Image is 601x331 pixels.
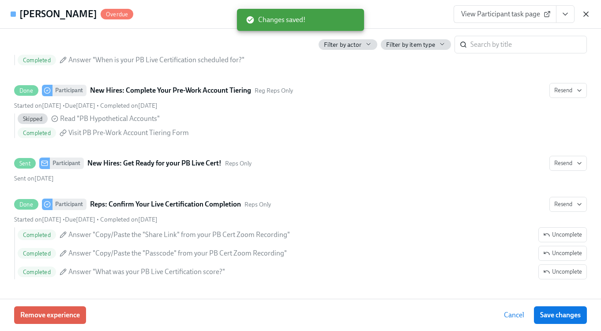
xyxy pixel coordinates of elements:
span: Filter by actor [324,41,361,49]
span: Completed [18,57,56,64]
button: Filter by actor [319,39,377,50]
button: DoneParticipantReps: Confirm Your Live Certification CompletionReps OnlyResendStarted on[DATE] •D... [538,264,587,279]
span: Resend [554,159,582,168]
button: DoneParticipantReps: Confirm Your Live Certification CompletionReps OnlyStarted on[DATE] •Due[DAT... [549,197,587,212]
button: Filter by item type [381,39,451,50]
span: Monday, September 15th 2025, 9:00 am [100,102,158,109]
span: Wednesday, September 17th 2025, 9:01 am [14,216,61,223]
span: Remove experience [20,311,80,320]
span: Completed [18,250,56,257]
strong: New Hires: Get Ready for your PB Live Cert! [87,158,222,169]
span: Monday, September 15th 2025, 3:01 pm [14,175,54,182]
span: Uncomplete [543,249,582,258]
button: DoneParticipantReps: Confirm Your Live Certification CompletionReps OnlyResendStarted on[DATE] •D... [538,227,587,242]
a: View Participant task page [454,5,556,23]
span: Monday, September 15th 2025, 9:00 am [65,102,95,109]
button: DoneParticipantReps: Confirm Your Live Certification CompletionReps OnlyResendStarted on[DATE] •D... [538,246,587,261]
button: Save changes [534,306,587,324]
div: Participant [50,158,84,169]
span: Answer "When is your PB Live Certification scheduled for?" [68,55,244,65]
strong: New Hires: Complete Your Pre-Work Account Tiering [90,85,251,96]
span: Filter by item type [386,41,435,49]
span: This task uses the "Reps Only" audience [244,200,271,209]
input: Search by title [470,36,587,53]
button: View task page [556,5,575,23]
span: Done [14,87,38,94]
div: Participant [53,199,86,210]
button: SentParticipantNew Hires: Get Ready for your PB Live Cert!Reps OnlySent on[DATE] [549,156,587,171]
div: • • [14,102,158,110]
button: Remove experience [14,306,86,324]
span: Answer "Copy/Paste the "Passcode" from your PB Cert Zoom Recording" [68,248,287,258]
span: Wednesday, September 24th 2025, 2:09 pm [100,216,158,223]
span: Answer "What was your PB Live Certification score?" [68,267,225,277]
span: Answer "Copy/Paste the "Share Link" from your PB Cert Zoom Recording" [68,230,290,240]
span: Changes saved! [246,15,305,25]
button: DoneParticipantNew Hires: Complete Your Pre-Work Account TieringReg Reps OnlyStarted on[DATE] •Du... [549,83,587,98]
span: Read "PB Hypothetical Accounts" [60,114,160,124]
span: Skipped [18,116,48,122]
span: Thursday, October 2nd 2025, 9:00 am [65,216,95,223]
button: Cancel [498,306,530,324]
div: • • [14,215,158,224]
span: Uncomplete [543,230,582,239]
span: Save changes [540,311,581,320]
span: Done [14,201,38,208]
span: Uncomplete [543,267,582,276]
div: Participant [53,85,86,96]
span: This message uses the "Reps Only" audience [225,159,252,168]
span: View Participant task page [461,10,549,19]
h4: [PERSON_NAME] [19,8,97,21]
span: Resend [554,200,582,209]
strong: Reps: Confirm Your Live Certification Completion [90,199,241,210]
span: Completed [18,269,56,275]
span: Sent [14,160,36,167]
span: Visit PB Pre-Work Account Tiering Form [68,128,189,138]
span: Overdue [101,11,133,18]
span: This task uses the "Reg Reps Only" audience [255,87,293,95]
span: Monday, September 8th 2025, 4:01 pm [14,102,61,109]
span: Resend [554,86,582,95]
span: Cancel [504,311,524,320]
span: Completed [18,232,56,238]
span: Completed [18,130,56,136]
